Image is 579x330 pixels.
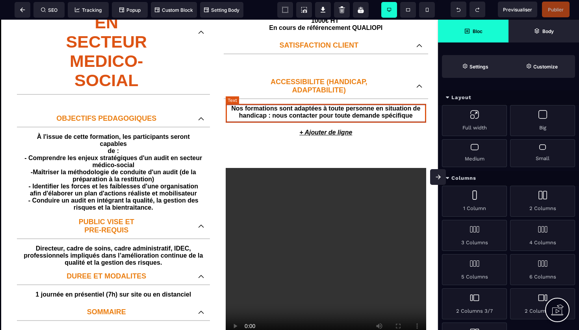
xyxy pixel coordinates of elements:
[548,7,564,13] span: Publier
[23,288,190,297] p: SOMMAIRE
[442,186,507,217] div: 1 Column
[473,28,482,34] strong: Bloc
[510,254,575,285] div: 6 Columns
[508,55,575,78] span: Open Style Manager
[23,198,190,215] p: PUBLIC VISE ET PRE-REQUIS
[470,64,488,70] strong: Settings
[510,105,575,136] div: Big
[442,220,507,251] div: 3 Columns
[277,2,293,18] span: View components
[23,223,204,249] text: Directeur, cadre de soins, cadre administratif, IDEC, professionnels impliqués dans l’amélioratio...
[23,112,204,194] text: À l'issue de cette formation, les participants seront capables de : - Comprendre les enjeux strat...
[442,254,507,285] div: 5 Columns
[438,90,579,105] div: Layout
[503,7,532,13] span: Previsualiser
[119,7,141,13] span: Popup
[510,288,575,319] div: 2 Columns 7/3
[230,58,409,75] p: ACCESSIBILITE (HANDICAP, ADAPTABILITE)
[23,95,190,103] p: OBJECTIFS PEDAGOGIQUES
[204,7,239,13] span: Setting Body
[510,139,575,167] div: Small
[226,83,427,101] text: Nos formations sont adaptées à toute personne en situation de handicap : nous contacter pour tout...
[438,171,579,186] div: Columns
[508,20,579,42] span: Open Layer Manager
[442,55,508,78] span: Settings
[442,105,507,136] div: Full width
[220,105,432,120] p: + Ajouter de ligne
[19,269,208,280] text: 1 journée en présentiel (7h) sur site ou en distanciel
[442,288,507,319] div: 2 Columns 3/7
[510,220,575,251] div: 4 Columns
[230,22,409,30] p: SATISFACTION CLIENT
[438,20,508,42] span: Open Blocks
[75,7,102,13] span: Tracking
[542,28,554,34] strong: Body
[510,186,575,217] div: 2 Columns
[498,2,537,17] span: Preview
[23,253,190,261] p: DUREE ET MODALITES
[442,139,507,167] div: Medium
[296,2,312,18] span: Screenshot
[533,64,558,70] strong: Customize
[41,7,58,13] span: SEO
[155,7,193,13] span: Custom Block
